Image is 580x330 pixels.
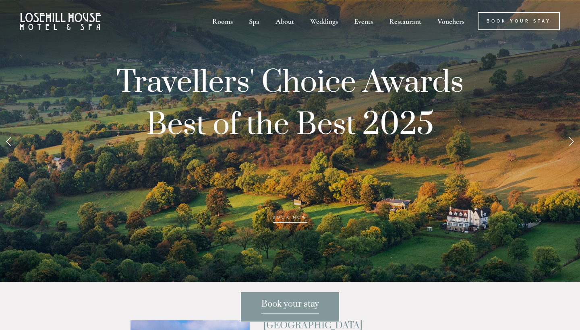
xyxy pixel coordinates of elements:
[268,12,301,30] div: About
[240,292,340,322] a: Book your stay
[347,12,380,30] div: Events
[242,12,267,30] div: Spa
[85,62,495,231] p: Travellers' Choice Awards Best of the Best 2025
[303,12,345,30] div: Weddings
[430,12,472,30] a: Vouchers
[273,215,307,223] a: BOOK NOW
[20,13,101,30] img: Losehill House
[382,12,429,30] div: Restaurant
[261,299,319,314] span: Book your stay
[562,129,580,153] a: Next Slide
[478,12,560,30] a: Book Your Stay
[205,12,240,30] div: Rooms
